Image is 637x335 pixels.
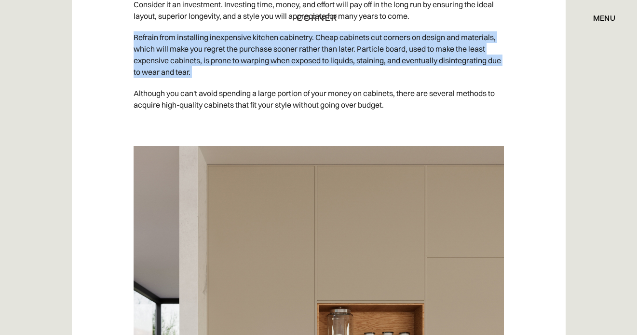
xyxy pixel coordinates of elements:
div: menu [583,10,615,26]
div: menu [593,14,615,22]
p: Although you can't avoid spending a large portion of your money on cabinets, there are several me... [134,83,504,115]
p: Refrain from installing inexpensive kitchen cabinetry. Cheap cabinets cut corners on design and m... [134,27,504,83]
p: ‍ [134,115,504,137]
a: home [293,12,343,24]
